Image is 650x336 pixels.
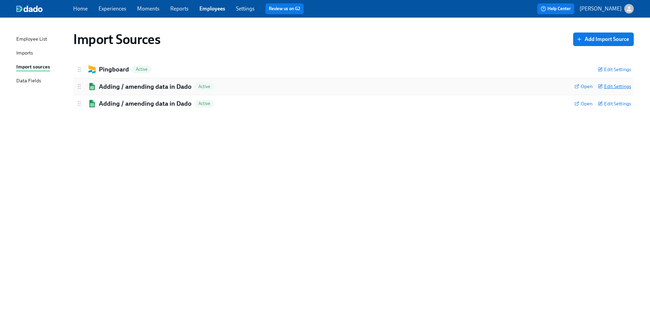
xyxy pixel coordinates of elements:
div: Employee List [16,35,47,44]
a: Home [73,5,88,12]
button: Add Import Source [573,33,634,46]
a: Import sources [16,63,68,71]
button: Edit Settings [598,100,631,107]
button: Review us on G2 [265,3,304,14]
div: Google SheetsAdding / amending data in DadoActiveOpenEdit Settings [73,95,634,112]
h2: Adding / amending data in Dado [99,99,192,108]
span: Add Import Source [578,36,629,43]
button: Help Center [537,3,574,14]
img: Google Sheets [88,83,96,90]
img: Pingboard [88,65,96,73]
div: Imports [16,49,33,58]
div: PingboardPingboardActiveEdit Settings [73,61,634,78]
a: Moments [137,5,159,12]
span: Active [194,101,214,106]
span: Help Center [541,5,571,12]
a: Open [575,100,592,107]
a: Open [575,83,592,90]
img: Google Sheets [88,100,96,107]
a: Data Fields [16,77,68,85]
a: dado [16,5,73,12]
img: dado [16,5,43,12]
button: Edit Settings [598,83,631,90]
a: Employee List [16,35,68,44]
div: Data Fields [16,77,41,85]
a: Imports [16,49,68,58]
h2: Pingboard [99,65,129,74]
span: Active [194,84,214,89]
button: Edit Settings [598,66,631,73]
div: Google SheetsAdding / amending data in DadoActiveOpenEdit Settings [73,78,634,95]
span: Active [132,67,152,72]
button: [PERSON_NAME] [580,4,634,14]
a: Review us on G2 [269,5,300,12]
h1: Import Sources [73,31,160,47]
h2: Adding / amending data in Dado [99,82,192,91]
a: Employees [199,5,225,12]
p: [PERSON_NAME] [580,5,622,13]
a: Experiences [99,5,126,12]
a: Reports [170,5,189,12]
a: Settings [236,5,255,12]
div: Import sources [16,63,50,71]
